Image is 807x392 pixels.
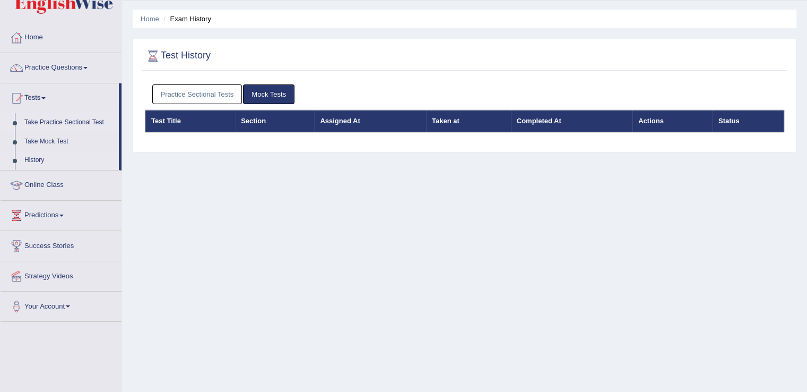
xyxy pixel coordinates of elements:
[141,15,159,23] a: Home
[1,261,122,288] a: Strategy Videos
[20,132,119,151] a: Take Mock Test
[1,83,119,110] a: Tests
[1,231,122,258] a: Success Stories
[1,171,122,197] a: Online Class
[20,113,119,132] a: Take Practice Sectional Test
[235,110,314,132] th: Section
[1,23,122,49] a: Home
[20,151,119,170] a: History
[1,292,122,318] a: Your Account
[145,110,236,132] th: Test Title
[511,110,632,132] th: Completed At
[713,110,784,132] th: Status
[161,14,211,24] li: Exam History
[1,53,122,80] a: Practice Questions
[1,201,122,227] a: Predictions
[632,110,713,132] th: Actions
[243,84,294,104] a: Mock Tests
[314,110,426,132] th: Assigned At
[145,48,211,64] h2: Test History
[152,84,242,104] a: Practice Sectional Tests
[426,110,511,132] th: Taken at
